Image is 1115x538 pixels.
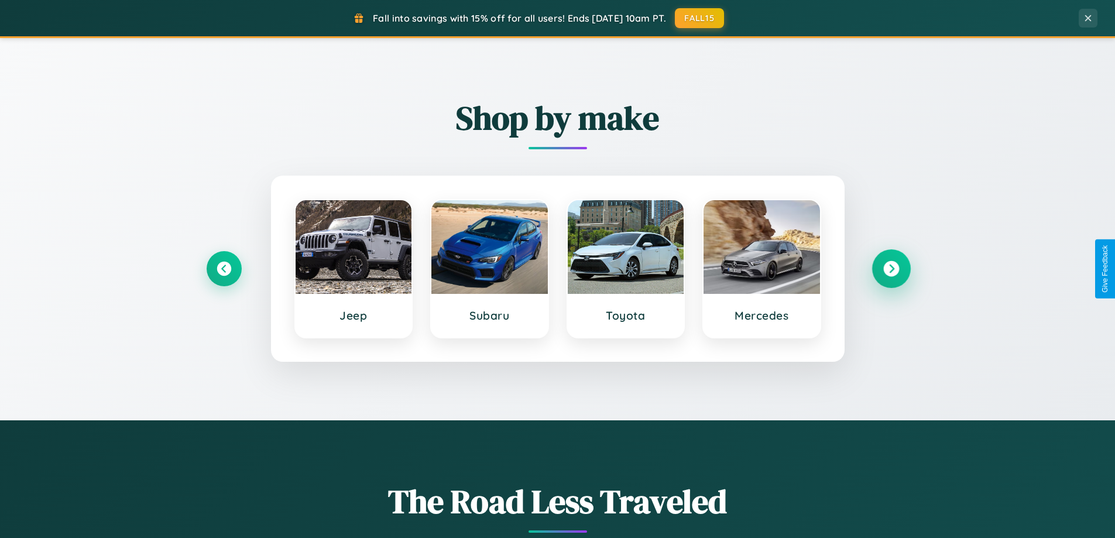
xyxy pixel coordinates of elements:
[207,95,909,141] h2: Shop by make
[579,309,673,323] h3: Toyota
[443,309,536,323] h3: Subaru
[207,479,909,524] h1: The Road Less Traveled
[373,12,666,24] span: Fall into savings with 15% off for all users! Ends [DATE] 10am PT.
[1101,245,1109,293] div: Give Feedback
[715,309,808,323] h3: Mercedes
[307,309,400,323] h3: Jeep
[675,8,724,28] button: FALL15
